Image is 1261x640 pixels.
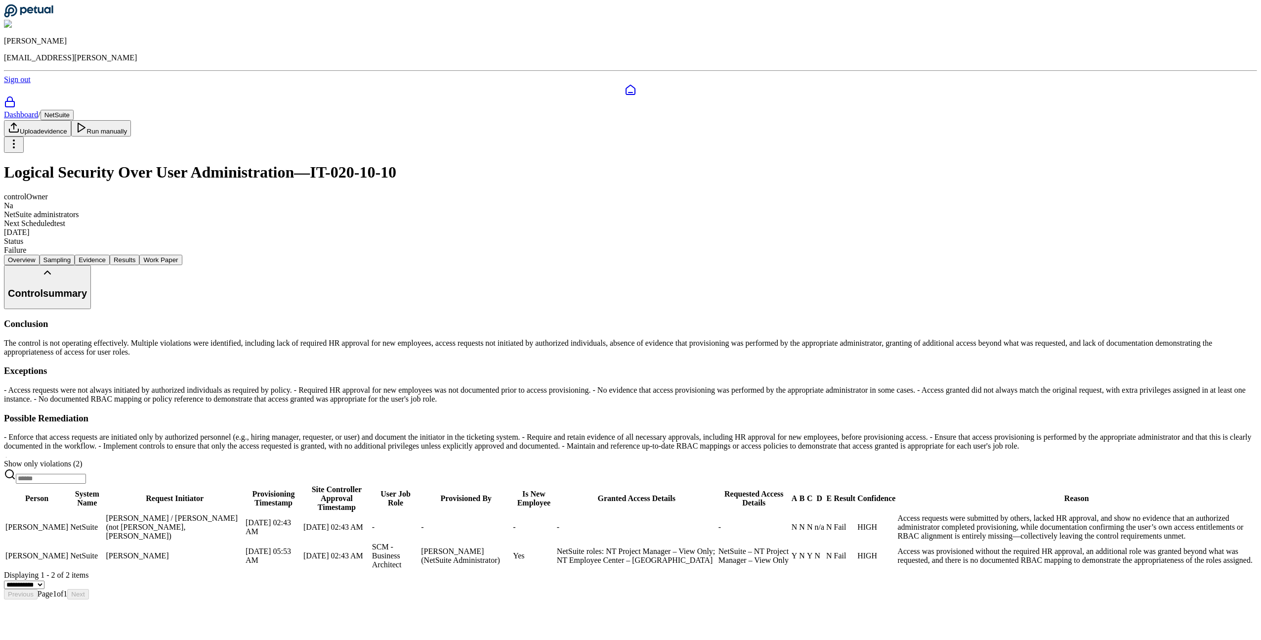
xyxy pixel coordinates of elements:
[303,485,371,512] th: Site Controller Approval Timestamp
[807,523,813,531] span: N
[4,246,1257,255] div: Failure
[4,163,1257,182] h1: Logical Security Over User Administration — IT-020-10-10
[834,551,856,560] div: Fail
[246,518,291,536] span: [DATE] 02:43 AM
[372,485,420,512] th: User Job Role
[71,120,131,137] button: Run manually
[303,551,363,560] span: [DATE] 02:43 AM
[38,590,67,598] span: Page 1 of 1
[4,219,1257,228] div: Next Scheduled test
[897,547,1256,565] div: Access was provisioned without the required HR approval, an additional role was granted beyond wh...
[792,551,798,560] span: Y
[4,20,71,29] img: Shekhar Khedekar
[106,551,168,560] span: [PERSON_NAME]
[4,110,1257,120] div: /
[4,319,1257,329] h3: Conclusion
[807,551,813,560] span: Y
[826,485,833,512] th: E
[41,110,74,120] button: NetSuite
[5,485,69,512] th: Person
[4,75,31,84] a: Sign out
[4,386,1257,404] div: - Access requests were not always initiated by authorized individuals as required by policy. - Re...
[420,485,511,512] th: Provisioned By
[834,485,856,512] th: Result
[70,551,98,560] span: NetSuite
[246,547,291,564] span: [DATE] 05:53 AM
[40,255,75,265] button: Sampling
[4,201,13,210] span: Na
[4,571,1257,580] div: Displaying 1 - 2 of 2 items
[75,255,110,265] button: Evidence
[5,551,68,560] span: [PERSON_NAME]
[556,485,717,512] th: Granted Access Details
[4,228,1257,237] div: [DATE]
[792,523,798,531] span: N
[5,523,68,531] span: [PERSON_NAME]
[557,547,715,564] span: NetSuite roles: NT Project Manager – View Only; NT Employee Center – [GEOGRAPHIC_DATA]
[513,523,515,531] span: -
[4,459,83,468] span: Show only violations ( 2 )
[557,523,559,531] span: -
[4,413,1257,424] h3: Possible Remediation
[4,11,53,19] a: Go to Dashboard
[513,551,524,560] span: Yes
[814,485,825,512] th: D
[139,255,182,265] button: Work Paper
[806,485,813,512] th: C
[512,485,555,512] th: Is New Employee
[814,523,824,531] span: n/a
[897,514,1256,541] div: Access requests were submitted by others, lacked HR approval, and show no evidence that an author...
[834,523,856,532] div: Fail
[4,120,71,137] button: Uploadevidence
[70,523,98,531] span: NetSuite
[799,523,805,531] span: N
[826,523,832,531] span: N
[826,551,832,560] span: N
[8,288,87,299] h2: Control summary
[857,523,895,532] div: HIGH
[372,543,402,569] span: SCM - Business Architect
[303,523,363,531] span: [DATE] 02:43 AM
[105,485,244,512] th: Request Initiator
[718,547,789,564] span: NetSuite – NT Project Manager – View Only
[421,547,500,564] span: [PERSON_NAME] (NetSuite Administrator)
[70,485,104,512] th: System Name
[4,84,1257,96] a: Dashboard
[372,523,375,531] span: -
[814,551,820,560] span: N
[4,255,40,265] button: Overview
[799,551,805,560] span: N
[4,53,1257,62] p: [EMAIL_ADDRESS][PERSON_NAME]
[4,237,1257,246] div: Status
[897,485,1256,512] th: Reason
[4,192,1257,201] div: control Owner
[245,485,302,512] th: Provisioning Timestamp
[4,37,1257,46] p: [PERSON_NAME]
[421,523,423,531] span: -
[4,210,79,219] span: NetSuite administrators
[4,110,38,119] a: Dashboard
[4,339,1257,357] p: The control is not operating effectively. Multiple violations were identified, including lack of ...
[4,96,1257,110] a: SOC
[857,485,896,512] th: Confidence
[791,485,798,512] th: A
[718,485,790,512] th: Requested Access Details
[718,523,721,531] span: -
[110,255,139,265] button: Results
[67,589,88,599] button: Next
[4,255,1257,265] nav: Tabs
[857,551,895,560] div: HIGH
[4,433,1257,451] div: - Enforce that access requests are initiated only by authorized personnel (e.g., hiring manager, ...
[799,485,805,512] th: B
[4,589,38,599] button: Previous
[4,366,1257,376] h3: Exceptions
[106,514,238,540] span: [PERSON_NAME] / [PERSON_NAME] (not [PERSON_NAME], [PERSON_NAME])
[4,265,91,309] button: Controlsummary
